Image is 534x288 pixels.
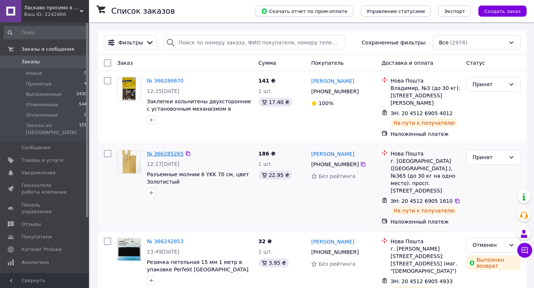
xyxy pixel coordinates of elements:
span: Ласкаво просимо в інтернет-магазин «Чарiвний Свiт» все для шиття, вязання та рукоділля [24,4,80,11]
div: г. [PERSON_NAME][STREET_ADDRESS]: [STREET_ADDRESS] (маг. "[DEMOGRAPHIC_DATA]") [390,245,460,275]
span: Оплаченные [26,112,58,118]
div: На пути к получателю [390,118,458,127]
div: 17.40 ₴ [258,98,292,107]
span: (2978) [450,40,468,46]
img: Фото товару [122,77,135,100]
div: [PHONE_NUMBER] [310,159,360,170]
a: Фото товару [117,238,141,261]
span: Без рейтинга [319,173,355,179]
span: Новые [26,70,42,77]
a: Заклепки хольнитены двухсторонние с установочным механизмом в комплекте 24 шт Trims [GEOGRAPHIC_D... [147,98,251,127]
span: Инструменты вебмастера и SEO [22,272,69,285]
span: 0 [84,70,87,77]
span: 2430 [76,91,87,98]
span: 186 ₴ [258,151,276,157]
span: Экспорт [444,9,465,14]
span: Показатели работы компании [22,182,69,195]
span: 4 [84,81,87,87]
span: Без рейтинга [319,261,355,267]
div: Ваш ID: 2242466 [24,11,89,18]
span: 0 [84,112,87,118]
div: Выполнен возврат [466,255,521,270]
div: Нова Пошта [390,77,460,84]
button: Управление статусами [361,6,431,17]
span: ЭН: 20 4512 6905 1610 [390,198,453,204]
h1: Список заказов [111,7,175,16]
span: Принятые [26,81,52,87]
span: Выполненные [26,91,62,98]
input: Поиск по номеру заказа, ФИО покупателя, номеру телефона, Email, номеру накладной [163,35,345,50]
a: № 366242853 [147,238,184,244]
span: Создать заказ [484,9,521,14]
div: [PHONE_NUMBER] [310,247,360,257]
span: Сохраненные фильтры: [362,39,426,46]
span: Все [439,39,449,46]
div: На пути к получателю [390,206,458,215]
span: Аналитика [22,259,49,266]
span: 155 [79,122,87,135]
span: 1 шт. [258,88,273,94]
span: Каталог ProSale [22,246,62,253]
div: Нова Пошта [390,238,460,245]
span: 141 ₴ [258,78,276,84]
span: Отзывы [22,221,41,228]
button: Экспорт [438,6,471,17]
span: 12:25[DATE] [147,88,179,94]
span: Товары и услуги [22,157,63,164]
div: 22.95 ₴ [258,171,292,180]
div: Отменен [472,241,505,249]
span: Заказы и сообщения [22,46,74,53]
a: № 366285265 [147,151,184,157]
button: Чат с покупателем [517,243,532,258]
img: Фото товару [118,238,141,261]
div: 3.95 ₴ [258,258,289,267]
span: Сумма [258,60,276,66]
div: Наложенный платеж [390,130,460,138]
span: 544 [79,101,87,108]
a: Создать заказ [471,8,527,14]
a: [PERSON_NAME] [311,238,354,245]
span: Статус [466,60,485,66]
span: Уведомления [22,170,55,176]
span: Фильтры [118,39,143,46]
span: Покупатель [311,60,344,66]
div: Нова Пошта [390,150,460,157]
a: Резинка петельная 15 мм 1 метр в упаковке Perfekt [GEOGRAPHIC_DATA] 62% полиэстер 38% эластодиен ... [147,259,248,287]
div: Наложенный платеж [390,218,460,225]
span: Доставка и оплата [382,60,433,66]
div: Владимир, №3 (до 30 кг): [STREET_ADDRESS][PERSON_NAME] [390,84,460,107]
span: Панель управления [22,202,69,215]
span: 100% [319,100,333,106]
span: ЭН: 20 4512 6905 4012 [390,110,453,116]
span: Управление статусами [367,9,425,14]
div: Принят [472,80,505,88]
a: Разъемные молнии 6 YKK 70 см, цвет Золотистый [147,171,249,185]
a: Фото товару [117,77,141,101]
a: [PERSON_NAME] [311,77,354,85]
span: Покупатели [22,234,52,240]
div: [PHONE_NUMBER] [310,86,360,97]
span: Заказы из [GEOGRAPHIC_DATA] [26,122,79,135]
span: ЭН: 20 4512 6905 4933 [390,278,453,284]
span: Скачать отчет по пром-оплате [261,8,347,14]
button: Создать заказ [478,6,527,17]
span: Заказ [117,60,133,66]
img: Фото товару [118,150,141,173]
span: 1 шт. [258,161,273,167]
div: Принят [472,153,505,161]
span: Заказы [22,58,40,65]
span: 23:49[DATE] [147,249,179,255]
span: 12:17[DATE] [147,161,179,167]
a: Фото товару [117,150,141,174]
button: Скачать отчет по пром-оплате [255,6,353,17]
span: 32 ₴ [258,238,272,244]
span: Сообщения [22,144,50,151]
input: Поиск [4,26,88,39]
span: Отмененные [26,101,58,108]
a: [PERSON_NAME] [311,150,354,158]
a: № 366286670 [147,78,184,84]
span: 1 шт. [258,249,273,255]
